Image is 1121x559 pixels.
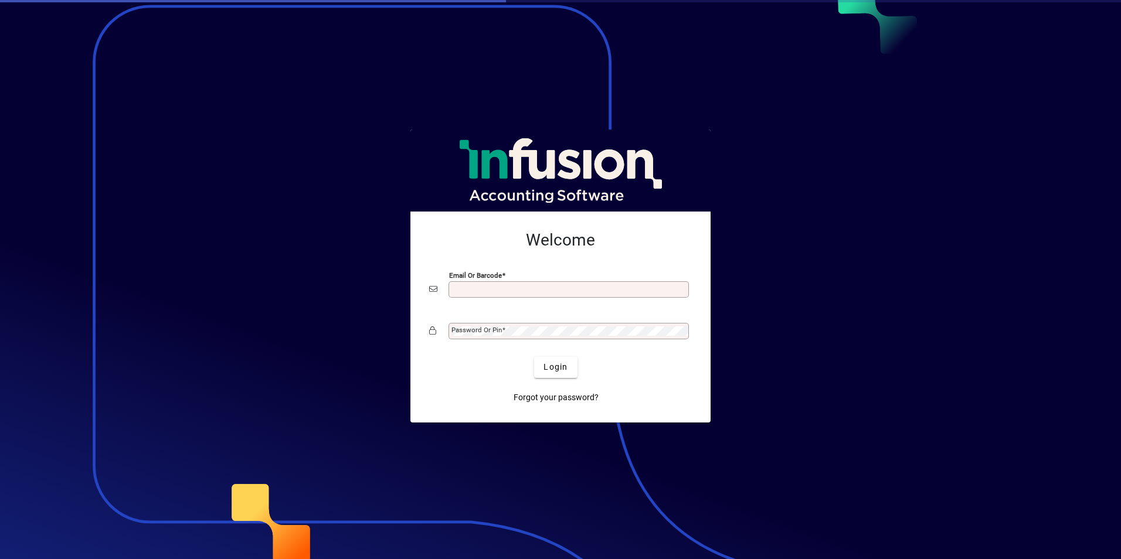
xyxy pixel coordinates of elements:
button: Login [534,357,577,378]
mat-label: Email or Barcode [449,271,502,279]
a: Forgot your password? [509,387,603,408]
span: Forgot your password? [514,391,599,404]
mat-label: Password or Pin [451,326,502,334]
span: Login [543,361,568,373]
h2: Welcome [429,230,692,250]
